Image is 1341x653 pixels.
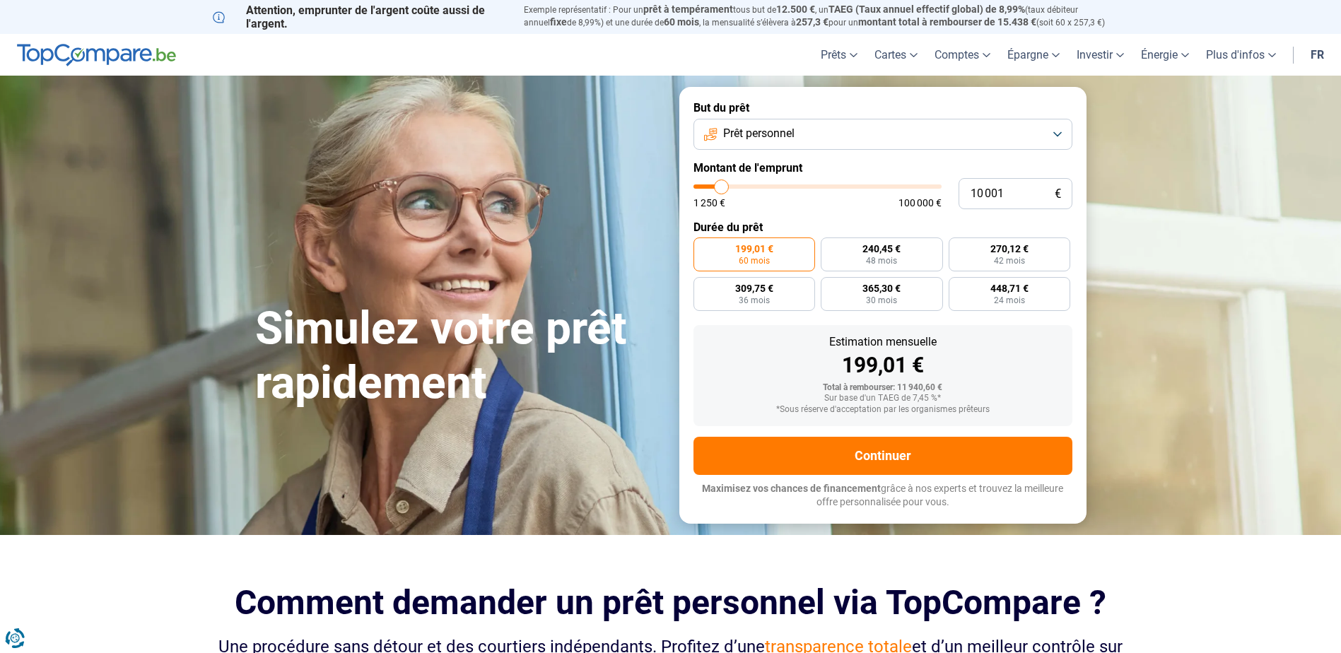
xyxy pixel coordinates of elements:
[858,16,1036,28] span: montant total à rembourser de 15.438 €
[550,16,567,28] span: fixe
[705,355,1061,376] div: 199,01 €
[994,257,1025,265] span: 42 mois
[990,244,1029,254] span: 270,12 €
[1197,34,1284,76] a: Plus d'infos
[999,34,1068,76] a: Épargne
[862,283,901,293] span: 365,30 €
[862,244,901,254] span: 240,45 €
[643,4,733,15] span: prêt à tempérament
[693,161,1072,175] label: Montant de l'emprunt
[213,583,1129,622] h2: Comment demander un prêt personnel via TopCompare ?
[1132,34,1197,76] a: Énergie
[524,4,1129,29] p: Exemple représentatif : Pour un tous but de , un (taux débiteur annuel de 8,99%) et une durée de ...
[705,394,1061,404] div: Sur base d'un TAEG de 7,45 %*
[735,283,773,293] span: 309,75 €
[1055,188,1061,200] span: €
[735,244,773,254] span: 199,01 €
[17,44,176,66] img: TopCompare
[796,16,828,28] span: 257,3 €
[693,119,1072,150] button: Prêt personnel
[776,4,815,15] span: 12.500 €
[739,257,770,265] span: 60 mois
[213,4,507,30] p: Attention, emprunter de l'argent coûte aussi de l'argent.
[255,302,662,411] h1: Simulez votre prêt rapidement
[994,296,1025,305] span: 24 mois
[866,257,897,265] span: 48 mois
[705,405,1061,415] div: *Sous réserve d'acceptation par les organismes prêteurs
[693,198,725,208] span: 1 250 €
[664,16,699,28] span: 60 mois
[1302,34,1333,76] a: fr
[828,4,1025,15] span: TAEG (Taux annuel effectif global) de 8,99%
[705,336,1061,348] div: Estimation mensuelle
[702,483,881,494] span: Maximisez vos chances de financement
[898,198,942,208] span: 100 000 €
[926,34,999,76] a: Comptes
[1068,34,1132,76] a: Investir
[723,126,795,141] span: Prêt personnel
[990,283,1029,293] span: 448,71 €
[693,437,1072,475] button: Continuer
[693,101,1072,114] label: But du prêt
[705,383,1061,393] div: Total à rembourser: 11 940,60 €
[739,296,770,305] span: 36 mois
[693,220,1072,234] label: Durée du prêt
[866,296,897,305] span: 30 mois
[812,34,866,76] a: Prêts
[866,34,926,76] a: Cartes
[693,482,1072,510] p: grâce à nos experts et trouvez la meilleure offre personnalisée pour vous.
